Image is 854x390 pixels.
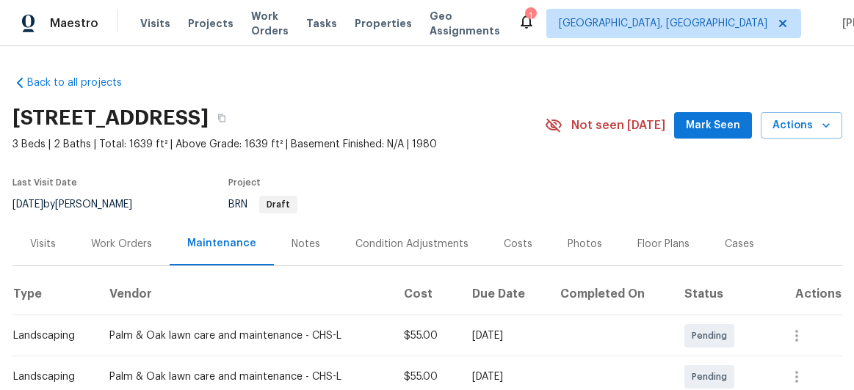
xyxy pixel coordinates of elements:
[13,369,86,384] div: Landscaping
[228,178,261,187] span: Project
[692,369,733,384] span: Pending
[549,274,673,315] th: Completed On
[30,237,56,251] div: Visits
[725,237,754,251] div: Cases
[674,112,752,139] button: Mark Seen
[292,237,320,251] div: Notes
[525,9,535,23] div: 1
[306,18,337,29] span: Tasks
[188,16,234,31] span: Projects
[12,199,43,210] span: [DATE]
[772,117,831,135] span: Actions
[568,237,602,251] div: Photos
[209,105,235,131] button: Copy Address
[767,274,842,315] th: Actions
[355,237,468,251] div: Condition Adjustments
[673,274,767,315] th: Status
[761,112,842,139] button: Actions
[559,16,767,31] span: [GEOGRAPHIC_DATA], [GEOGRAPHIC_DATA]
[50,16,98,31] span: Maestro
[109,328,380,343] div: Palm & Oak lawn care and maintenance - CHS-L
[686,117,740,135] span: Mark Seen
[355,16,412,31] span: Properties
[261,200,296,209] span: Draft
[228,199,297,210] span: BRN
[430,9,500,38] span: Geo Assignments
[140,16,170,31] span: Visits
[12,274,98,315] th: Type
[472,369,537,384] div: [DATE]
[472,328,537,343] div: [DATE]
[91,237,152,251] div: Work Orders
[12,178,77,187] span: Last Visit Date
[251,9,289,38] span: Work Orders
[460,274,549,315] th: Due Date
[98,274,392,315] th: Vendor
[12,137,545,152] span: 3 Beds | 2 Baths | Total: 1639 ft² | Above Grade: 1639 ft² | Basement Finished: N/A | 1980
[504,237,532,251] div: Costs
[637,237,690,251] div: Floor Plans
[187,236,256,251] div: Maintenance
[404,369,449,384] div: $55.00
[109,369,380,384] div: Palm & Oak lawn care and maintenance - CHS-L
[392,274,460,315] th: Cost
[12,196,150,213] div: by [PERSON_NAME]
[12,76,153,90] a: Back to all projects
[12,111,209,125] h2: [STREET_ADDRESS]
[571,118,665,133] span: Not seen [DATE]
[692,328,733,343] span: Pending
[404,328,449,343] div: $55.00
[13,328,86,343] div: Landscaping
